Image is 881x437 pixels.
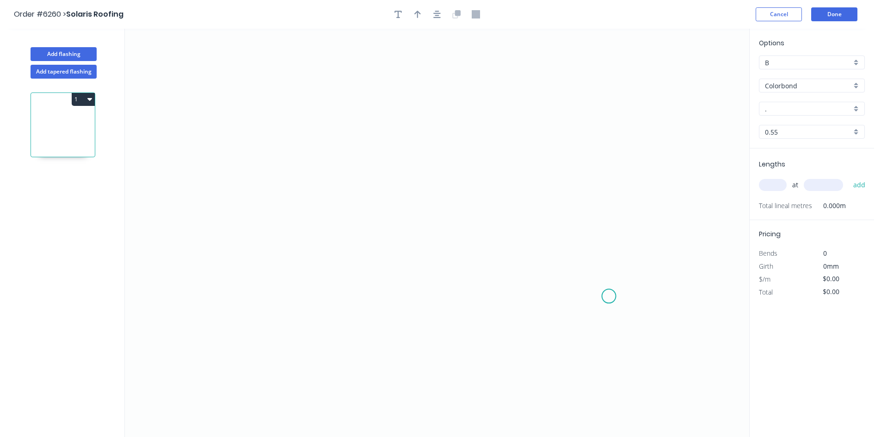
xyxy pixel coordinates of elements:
[823,262,839,271] span: 0mm
[14,9,66,19] span: Order #6260 >
[792,178,798,191] span: at
[759,249,777,258] span: Bends
[759,38,784,48] span: Options
[31,47,97,61] button: Add flashing
[72,93,95,106] button: 1
[765,104,851,114] input: Colour
[812,199,846,212] span: 0.000m
[765,81,851,91] input: Material
[66,9,123,19] span: Solaris Roofing
[759,160,785,169] span: Lengths
[756,7,802,21] button: Cancel
[759,275,770,283] span: $/m
[759,288,773,296] span: Total
[765,127,851,137] input: Thickness
[31,65,97,79] button: Add tapered flashing
[125,29,749,437] svg: 0
[849,177,870,193] button: add
[759,199,812,212] span: Total lineal metres
[759,262,773,271] span: Girth
[759,229,781,239] span: Pricing
[765,58,851,68] input: Price level
[823,249,827,258] span: 0
[811,7,857,21] button: Done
